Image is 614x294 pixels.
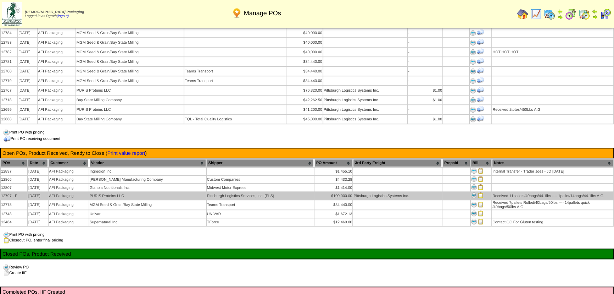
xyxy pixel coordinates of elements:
[492,105,613,114] td: Received 2totes/450Lbs A.G
[1,105,17,114] td: 12699
[28,168,48,175] td: [DATE]
[408,28,442,37] td: -
[315,178,352,182] div: $4,433.28
[49,168,88,175] td: AFI Packaging
[4,135,11,142] img: truck.png
[1,159,27,167] th: PO#
[1,28,17,37] td: 12784
[49,176,88,183] td: AFI Packaging
[89,176,206,183] td: [PERSON_NAME] Manufacturing Company
[287,31,322,35] div: $40,000.00
[592,14,598,20] img: arrowright.gif
[28,184,48,191] td: [DATE]
[49,218,88,226] td: AFI Packaging
[1,218,27,226] td: 12464
[28,176,48,183] td: [DATE]
[89,200,206,209] td: MGM Seed & Grain/Bay State Milling
[18,96,37,104] td: [DATE]
[315,186,352,190] div: $1,414.00
[76,86,184,95] td: PURIS Proteins LLC
[492,192,613,200] td: Received 11pallets/40bags/44.1lbs ---- 1pallet/14bags/44.1lbs A.G
[89,184,206,191] td: Glanbia Nutritionals Inc.
[592,9,598,14] img: arrowleft.gif
[4,265,9,270] img: print.gif
[315,194,352,198] div: $100,000.00
[38,48,75,56] td: AFI Packaging
[442,159,470,167] th: Prepaid
[184,67,286,76] td: Teams Transport
[470,97,476,103] img: Print
[478,219,484,224] img: Close PO
[530,9,542,20] img: line_graph.gif
[477,105,484,113] img: Print Receiving Document
[478,184,484,190] img: Close PO
[565,9,576,20] img: calendarblend.gif
[471,159,491,167] th: Bill
[38,57,75,66] td: AFI Packaging
[28,210,48,218] td: [DATE]
[207,159,314,167] th: Shipper
[287,79,322,83] div: $34,440.00
[478,168,484,174] img: Close PO
[478,192,484,198] img: Close PO
[470,69,476,74] img: Print
[315,212,352,216] div: $1,672.13
[76,57,184,66] td: MGM Seed & Grain/Bay State Milling
[323,105,407,114] td: Pittsburgh Logistics Systems Inc.
[544,9,555,20] img: calendarprod.gif
[1,176,27,183] td: 12866
[1,192,27,200] td: 12797 - F
[287,60,322,64] div: $34,440.00
[38,105,75,114] td: AFI Packaging
[1,115,17,124] td: 12668
[1,38,17,47] td: 12783
[207,200,314,209] td: Teams Transport
[231,7,242,19] img: po.png
[470,78,476,84] img: Print
[471,202,477,207] img: Print
[471,184,477,190] img: Print
[314,159,353,167] th: PO Amount
[1,200,27,209] td: 12778
[57,14,69,18] a: (logout)
[4,232,9,238] img: print.gif
[408,88,442,93] div: $1.00
[184,115,286,124] td: TQL - Total Quality Logistics
[287,40,322,45] div: $40,000.00
[408,67,442,76] td: -
[49,184,88,191] td: AFI Packaging
[1,96,17,104] td: 12718
[49,200,88,209] td: AFI Packaging
[38,96,75,104] td: AFI Packaging
[25,10,84,14] span: [DEMOGRAPHIC_DATA] Packaging
[470,30,476,36] img: Print
[4,270,9,276] img: clone.gif
[89,159,206,167] th: Vendor
[557,9,563,14] img: arrowleft.gif
[1,57,17,66] td: 12781
[89,210,206,218] td: Univar
[18,115,37,124] td: [DATE]
[477,58,484,65] img: Print Receiving Document
[207,176,314,183] td: Custom Companies
[477,48,484,55] img: Print Receiving Document
[2,2,22,26] img: zoroco-logo-small.webp
[38,38,75,47] td: AFI Packaging
[471,176,477,182] img: Print
[76,115,184,124] td: Bay State Milling Company
[471,211,477,216] img: Print
[287,50,322,54] div: $40,000.00
[315,203,352,207] div: $34,440.00
[470,59,476,65] img: Print
[76,105,184,114] td: PURIS Proteins LLC
[89,192,206,200] td: PURIS Proteins LLC
[470,107,476,113] img: Print
[107,150,145,156] a: Print value report
[76,38,184,47] td: MGM Seed & Grain/Bay State Milling
[408,98,442,102] div: $1.00
[28,192,48,200] td: [DATE]
[287,98,322,102] div: $42,262.50
[49,159,88,167] th: Customer
[477,86,484,93] img: Print Receiving Document
[478,202,484,207] img: Close PO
